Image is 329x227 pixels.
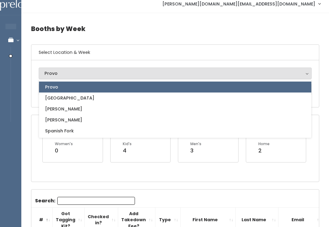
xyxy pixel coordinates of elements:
[190,141,201,147] div: Men's
[57,197,135,205] input: Search:
[45,84,58,90] span: Provo
[45,127,74,134] span: Spanish Fork
[258,147,270,155] div: 2
[31,20,319,37] h4: Booths by Week
[258,141,270,147] div: Home
[162,1,315,7] span: [PERSON_NAME][DOMAIN_NAME][EMAIL_ADDRESS][DOMAIN_NAME]
[45,117,82,123] span: [PERSON_NAME]
[31,45,319,60] h6: Select Location & Week
[39,68,312,79] button: Provo
[55,147,73,155] div: 0
[55,141,73,147] div: Women's
[123,141,132,147] div: Kid's
[45,106,82,112] span: [PERSON_NAME]
[190,147,201,155] div: 3
[45,95,94,101] span: [GEOGRAPHIC_DATA]
[123,147,132,155] div: 4
[44,70,306,77] div: Provo
[35,197,135,205] label: Search:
